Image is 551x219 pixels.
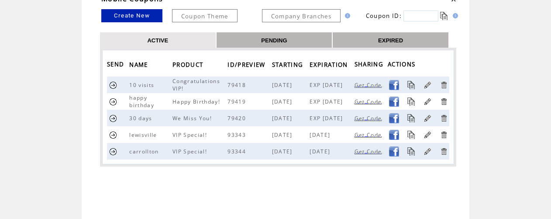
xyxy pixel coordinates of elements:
span: lewisville [129,131,159,139]
span: [DATE] [272,81,295,89]
span: 79418 [227,81,248,89]
span: 79419 [227,98,248,105]
span: NAME [129,59,150,73]
span: Get Code [355,148,384,155]
a: Get Code [355,148,384,153]
a: Coupon Theme [172,9,238,22]
span: Get Code [355,131,384,139]
span: 93344 [227,148,248,155]
a: Get Code [355,98,384,104]
span: 10 visits [129,81,156,89]
span: EXPIRATION [310,59,350,73]
span: [DATE] [272,131,295,139]
span: 79420 [227,115,248,122]
a: EXPIRATION [310,58,352,73]
span: We Miss You! [172,115,214,122]
a: NAME [129,58,152,73]
a: Company Branches [262,9,341,22]
a: PENDING [261,36,287,44]
span: PRODUCT [172,59,205,73]
span: SHARING [355,58,386,73]
span: [DATE] [310,148,332,155]
span: Congratulations VIP! [172,77,220,92]
span: VIP Special! [172,148,209,155]
span: happy birthday [129,94,156,109]
span: SEND [107,58,126,73]
img: help.gif [450,13,458,18]
span: STARTING [272,59,306,73]
a: Get Code [355,132,384,137]
a: PRODUCT [172,58,207,73]
span: [DATE] [272,115,295,122]
span: [DATE] [310,131,332,139]
a: Get Code [355,82,384,87]
td: Send Coupon [107,110,129,126]
span: EXP [DATE] [310,98,345,105]
span: Get Code [355,98,384,105]
td: Send Coupon [107,76,129,93]
span: ID/PREVIEW [227,59,267,73]
a: EXPIRED [378,36,403,44]
span: ACTIONS [388,58,417,73]
td: Send Coupon [107,143,129,160]
td: Send Coupon [107,93,129,110]
span: Happy Birthday! [172,98,222,105]
span: carrollton [129,148,161,155]
span: EXP [DATE] [310,81,345,89]
span: [DATE] [272,98,295,105]
span: Coupon ID: [366,12,402,20]
span: VIP Special! [172,131,209,139]
span: EXP [DATE] [310,115,345,122]
a: ACTIVE [147,36,168,44]
span: 93343 [227,131,248,139]
span: Get Code [355,115,384,122]
span: Get Code [355,81,384,89]
a: STARTING [272,58,308,73]
img: help.gif [342,13,350,18]
td: Send Coupon [107,126,129,143]
a: ID/PREVIEW [227,58,269,73]
a: Get Code [355,115,384,120]
span: 30 days [129,115,154,122]
span: [DATE] [272,148,295,155]
a: Create New [101,9,162,22]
